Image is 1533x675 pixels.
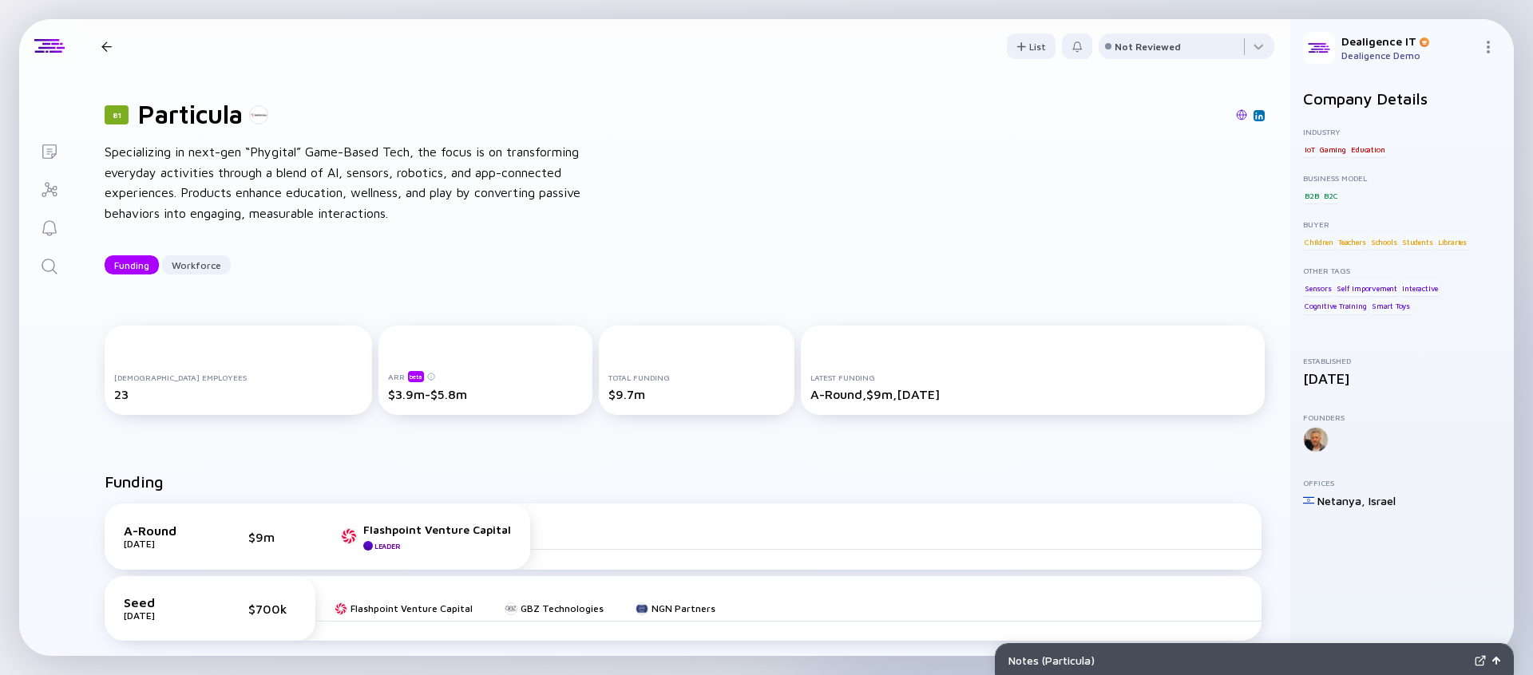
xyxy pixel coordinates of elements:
a: NGN Partners [636,602,715,614]
div: Notes ( Particula ) [1008,653,1468,667]
a: Search [19,246,79,284]
div: Cognitive Training [1303,298,1368,314]
img: Menu [1482,41,1495,53]
div: Specializing in next-gen “Phygital” Game-Based Tech, the focus is on transforming everyday activi... [105,142,616,223]
div: ARR [388,370,583,382]
div: Israel [1369,494,1396,507]
button: Workforce [162,255,231,274]
button: Funding [105,255,159,274]
div: Leader [374,542,400,551]
div: Self Imporvement [1335,280,1399,296]
div: [DATE] [1303,370,1501,387]
div: Seed [124,595,204,610]
h2: Company Details [1303,89,1501,108]
div: Funding [105,253,159,278]
img: Particula Website [1236,109,1247,120]
div: Not Reviewed [1115,41,1181,53]
a: GBZ Technologies [505,602,604,614]
div: Libraries [1436,234,1468,250]
div: Industry [1303,127,1501,136]
a: Lists [19,131,79,169]
div: $9.7m [608,387,786,401]
div: Buyer [1303,219,1501,229]
img: Expand Notes [1475,655,1486,666]
div: Students [1400,234,1434,250]
div: Education [1349,141,1386,157]
div: Total Funding [608,373,786,382]
div: Dealigence IT [1341,34,1476,48]
div: Latest Funding [810,373,1255,382]
div: beta [408,371,424,382]
img: Dealigence Profile Picture [1303,32,1335,64]
a: Flashpoint Venture CapitalLeader [341,523,511,551]
div: Children [1303,234,1334,250]
div: Established [1303,356,1501,365]
div: A-Round, $9m, [DATE] [810,387,1255,401]
div: Business Model [1303,173,1501,183]
a: Flashpoint Venture Capital [335,602,473,614]
div: Flashpoint Venture Capital [351,602,473,614]
div: B2B [1303,187,1320,203]
h2: Funding [105,472,164,491]
div: Other Tags [1303,266,1501,275]
div: Founders [1303,412,1501,422]
img: Israel Flag [1303,495,1314,506]
div: [DATE] [124,610,204,622]
div: Smart Toys [1370,298,1412,314]
div: Schools [1369,234,1399,250]
div: GBZ Technologies [521,602,604,614]
img: Particula Linkedin Page [1255,112,1263,120]
div: $700k [248,602,296,616]
div: Flashpoint Venture Capital [363,523,511,536]
div: Dealigence Demo [1341,49,1476,61]
a: Investor Map [19,169,79,207]
div: NGN Partners [652,602,715,614]
div: Workforce [162,253,231,278]
div: A-Round [124,523,204,538]
div: $9m [248,530,296,544]
div: Netanya , [1317,494,1365,507]
div: Offices [1303,478,1501,487]
div: Gaming [1318,141,1348,157]
div: 81 [105,105,129,124]
h1: Particula [138,99,243,129]
div: $3.9m-$5.8m [388,387,583,401]
img: Open Notes [1492,657,1500,665]
div: B2C [1322,187,1339,203]
div: Teachers [1337,234,1367,250]
button: List [1007,34,1056,59]
div: 23 [114,387,362,401]
div: Interactive [1400,280,1440,296]
div: Sensors [1303,280,1333,296]
a: Reminders [19,207,79,246]
div: [DATE] [124,538,204,550]
div: [DEMOGRAPHIC_DATA] Employees [114,373,362,382]
div: IoT [1303,141,1316,157]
